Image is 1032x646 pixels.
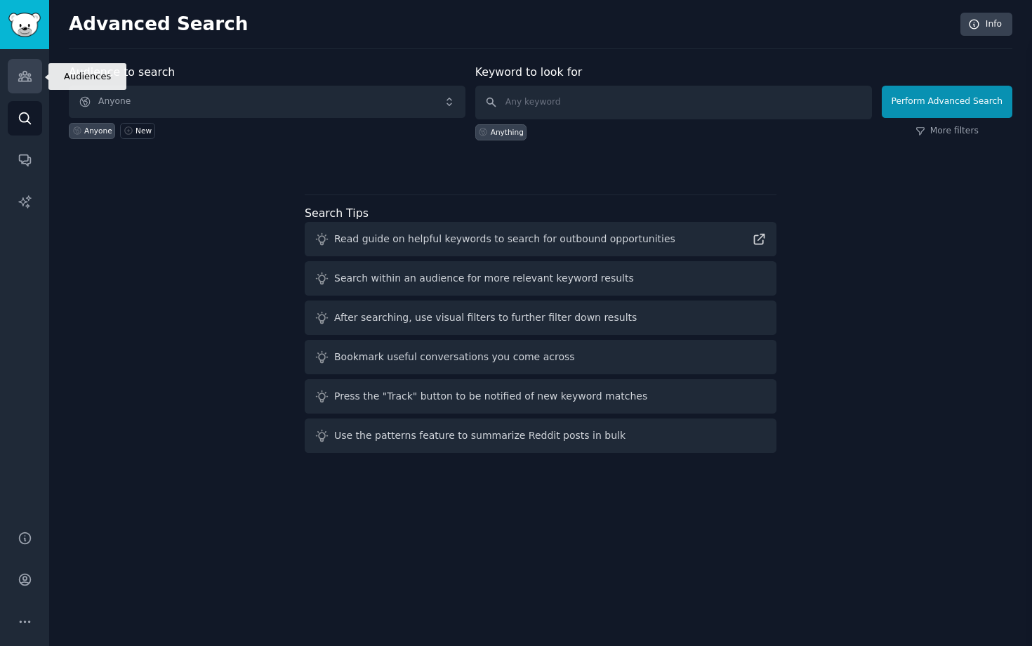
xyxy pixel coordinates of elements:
button: Anyone [69,86,465,118]
h2: Advanced Search [69,13,953,36]
label: Audience to search [69,65,175,79]
img: GummySearch logo [8,13,41,37]
div: New [135,126,152,136]
button: Perform Advanced Search [882,86,1012,118]
div: Anyone [84,126,112,136]
div: Read guide on helpful keywords to search for outbound opportunities [334,232,675,246]
div: Anything [491,127,524,137]
div: Use the patterns feature to summarize Reddit posts in bulk [334,428,626,443]
a: More filters [915,125,979,138]
div: Search within an audience for more relevant keyword results [334,271,634,286]
label: Keyword to look for [475,65,583,79]
label: Search Tips [305,206,369,220]
input: Any keyword [475,86,872,119]
a: Info [960,13,1012,37]
div: Bookmark useful conversations you come across [334,350,575,364]
div: Press the "Track" button to be notified of new keyword matches [334,389,647,404]
div: After searching, use visual filters to further filter down results [334,310,637,325]
a: New [120,123,154,139]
